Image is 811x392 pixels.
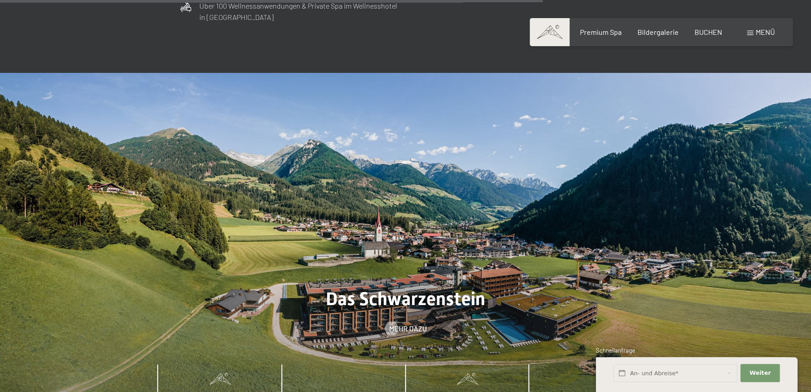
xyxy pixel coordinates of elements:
[579,28,621,36] a: Premium Spa
[326,288,485,310] span: Das Schwarzenstein
[749,369,771,377] span: Weiter
[695,28,722,36] a: BUCHEN
[596,347,635,354] span: Schnellanfrage
[385,324,427,334] a: Mehr dazu
[637,28,679,36] a: Bildergalerie
[389,324,427,334] span: Mehr dazu
[756,28,775,36] span: Menü
[740,364,779,382] button: Weiter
